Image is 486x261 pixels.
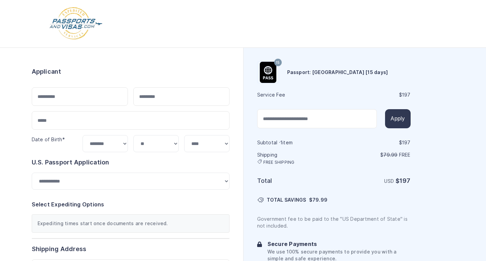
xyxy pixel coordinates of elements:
[385,109,410,128] button: Apply
[32,201,230,209] h6: Select Expediting Options
[287,69,388,76] h6: Passport: [GEOGRAPHIC_DATA] [15 days]
[267,197,306,203] span: TOTAL SAVINGS
[32,214,230,233] div: Expediting times start once documents are received.
[257,216,411,229] p: Government fee to be paid to the "US Department of State" is not included.
[32,137,65,142] label: Date of Birth*
[383,152,397,158] span: 79.99
[32,158,230,167] h6: U.S. Passport Application
[267,240,411,248] h6: Secure Payments
[396,177,411,184] strong: $
[399,152,411,158] span: Free
[49,7,103,41] img: Logo
[257,91,333,98] h6: Service Fee
[335,91,411,98] div: $
[384,178,394,184] span: USD
[335,139,411,146] div: $
[32,244,230,254] h6: Shipping Address
[257,176,333,186] h6: Total
[257,151,333,165] h6: Shipping
[402,92,411,98] span: 197
[276,58,280,67] span: 15
[312,197,327,203] span: 79.99
[335,151,411,158] p: $
[257,62,279,83] img: Product Name
[309,197,327,203] span: $
[32,67,61,76] h6: Applicant
[257,139,333,146] h6: Subtotal · item
[263,160,295,165] span: FREE SHIPPING
[399,177,411,184] span: 197
[280,140,282,145] span: 1
[402,140,411,145] span: 197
